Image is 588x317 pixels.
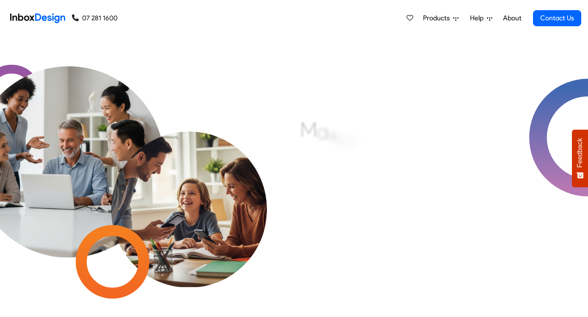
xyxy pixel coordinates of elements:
span: Help [470,13,487,23]
span: Products [423,13,453,23]
button: Feedback - Show survey [572,130,588,187]
div: i [357,132,360,158]
div: Maximising Efficient & Engagement, Connecting Schools, Families, and Students. [300,113,506,240]
a: 07 281 1600 [72,13,118,23]
a: Products [420,10,462,27]
div: M [300,117,317,142]
span: Feedback [576,138,584,168]
a: Contact Us [533,10,581,26]
div: a [317,119,328,144]
div: m [340,129,357,154]
a: Help [467,10,496,27]
img: parents_with_child.png [92,93,286,287]
div: x [328,121,337,147]
div: s [360,137,369,163]
div: i [337,125,340,150]
a: About [500,10,524,27]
